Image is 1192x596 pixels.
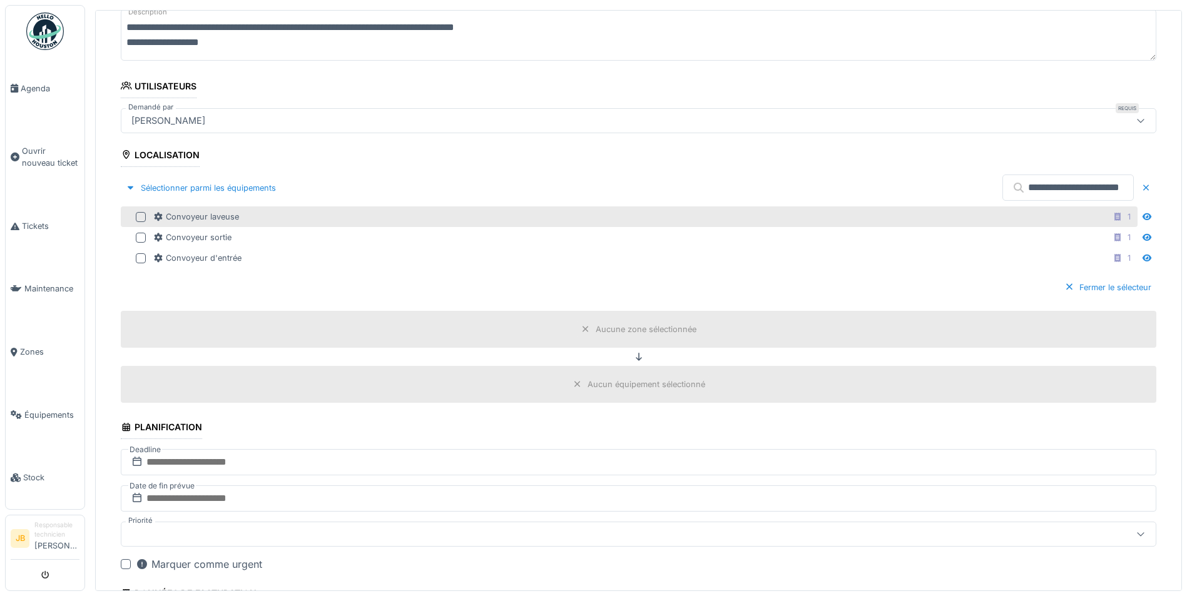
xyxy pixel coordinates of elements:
[20,346,79,358] span: Zones
[1128,252,1131,264] div: 1
[128,443,162,457] label: Deadline
[6,258,84,321] a: Maintenance
[1059,279,1156,296] div: Fermer le sélecteur
[34,520,79,557] li: [PERSON_NAME]
[22,145,79,169] span: Ouvrir nouveau ticket
[153,211,239,223] div: Convoyeur laveuse
[21,83,79,94] span: Agenda
[6,57,84,120] a: Agenda
[6,120,84,195] a: Ouvrir nouveau ticket
[126,114,210,128] div: [PERSON_NAME]
[6,194,84,258] a: Tickets
[588,378,705,390] div: Aucun équipement sélectionné
[126,102,176,113] label: Demandé par
[24,409,79,421] span: Équipements
[6,320,84,383] a: Zones
[23,472,79,483] span: Stock
[34,520,79,540] div: Responsable technicien
[6,383,84,447] a: Équipements
[11,520,79,560] a: JB Responsable technicien[PERSON_NAME]
[128,479,196,493] label: Date de fin prévue
[26,13,64,50] img: Badge_color-CXgf-gQk.svg
[596,323,696,335] div: Aucune zone sélectionnée
[1128,231,1131,243] div: 1
[1116,103,1139,113] div: Requis
[121,77,196,98] div: Utilisateurs
[24,283,79,295] span: Maintenance
[121,179,281,196] div: Sélectionner parmi les équipements
[121,146,200,167] div: Localisation
[153,252,242,264] div: Convoyeur d'entrée
[126,515,155,526] label: Priorité
[22,220,79,232] span: Tickets
[153,231,232,243] div: Convoyeur sortie
[6,446,84,509] a: Stock
[136,557,262,572] div: Marquer comme urgent
[121,418,202,439] div: Planification
[1128,211,1131,223] div: 1
[126,4,170,20] label: Description
[11,529,29,548] li: JB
